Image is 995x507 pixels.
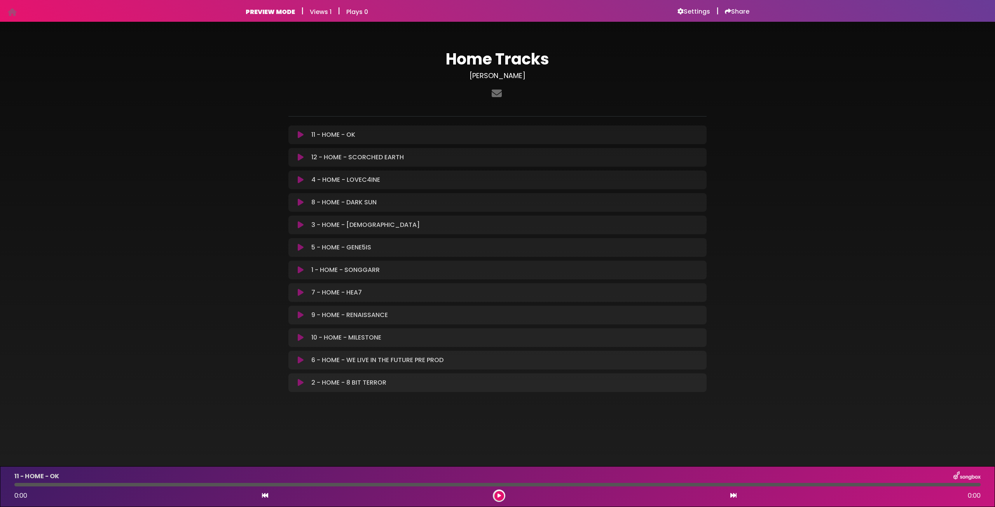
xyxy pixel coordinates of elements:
[310,8,332,16] h6: Views 1
[716,6,719,16] h5: |
[288,71,707,80] h3: [PERSON_NAME]
[246,8,295,16] h6: PREVIEW MODE
[677,8,710,16] a: Settings
[311,288,362,297] p: 7 - HOME - HEA7
[311,243,371,252] p: 5 - HOME - GENE5IS
[311,310,388,320] p: 9 - HOME - RENAISSANCE
[311,130,355,139] p: 11 - HOME - OK
[311,265,380,275] p: 1 - HOME - SONGGARR
[311,220,420,230] p: 3 - HOME - [DEMOGRAPHIC_DATA]
[311,333,381,342] p: 10 - HOME - MILESTONE
[311,153,404,162] p: 12 - HOME - SCORCHED EARTH
[311,198,377,207] p: 8 - HOME - DARK SUN
[338,6,340,16] h5: |
[346,8,368,16] h6: Plays 0
[725,8,749,16] a: Share
[311,355,443,365] p: 6 - HOME - WE LIVE IN THE FUTURE PRE PROD
[311,175,380,185] p: 4 - HOME - LOVEC4INE
[288,50,707,68] h1: Home Tracks
[311,378,386,387] p: 2 - HOME - 8 BIT TERROR
[301,6,304,16] h5: |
